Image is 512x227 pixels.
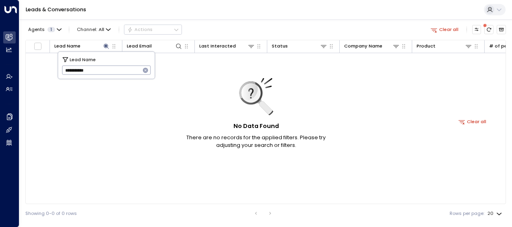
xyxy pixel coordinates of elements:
p: There are no records for the applied filters. Please try adjusting your search or filters. [175,134,337,149]
button: Customize [472,25,481,34]
span: Channel: [74,25,114,34]
div: 20 [487,208,504,219]
button: Archived Leads [497,25,506,34]
span: Toggle select all [34,42,42,50]
span: 1 [47,27,55,32]
div: Button group with a nested menu [124,25,182,34]
span: All [99,27,104,32]
span: Agents [28,27,45,32]
div: Status [272,42,327,50]
nav: pagination navigation [251,208,276,218]
div: Company Name [344,42,382,50]
h5: No Data Found [233,122,279,131]
button: Actions [124,25,182,34]
button: Agents1 [25,25,64,34]
label: Rows per page: [450,210,484,217]
div: Lead Email [127,42,152,50]
span: Lead Name [70,56,96,63]
a: Leads & Conversations [26,6,86,13]
div: Lead Name [54,42,110,50]
div: Actions [127,27,153,32]
div: Showing 0-0 of 0 rows [25,210,77,217]
div: Lead Name [54,42,81,50]
div: Lead Email [127,42,182,50]
div: Last Interacted [199,42,236,50]
button: Channel:All [74,25,114,34]
div: Product [417,42,436,50]
div: Last Interacted [199,42,255,50]
div: Product [417,42,472,50]
div: Status [272,42,288,50]
button: Clear all [456,117,489,126]
button: Clear all [428,25,461,34]
span: There are new threads available. Refresh the grid to view the latest updates. [484,25,493,34]
div: Company Name [344,42,400,50]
